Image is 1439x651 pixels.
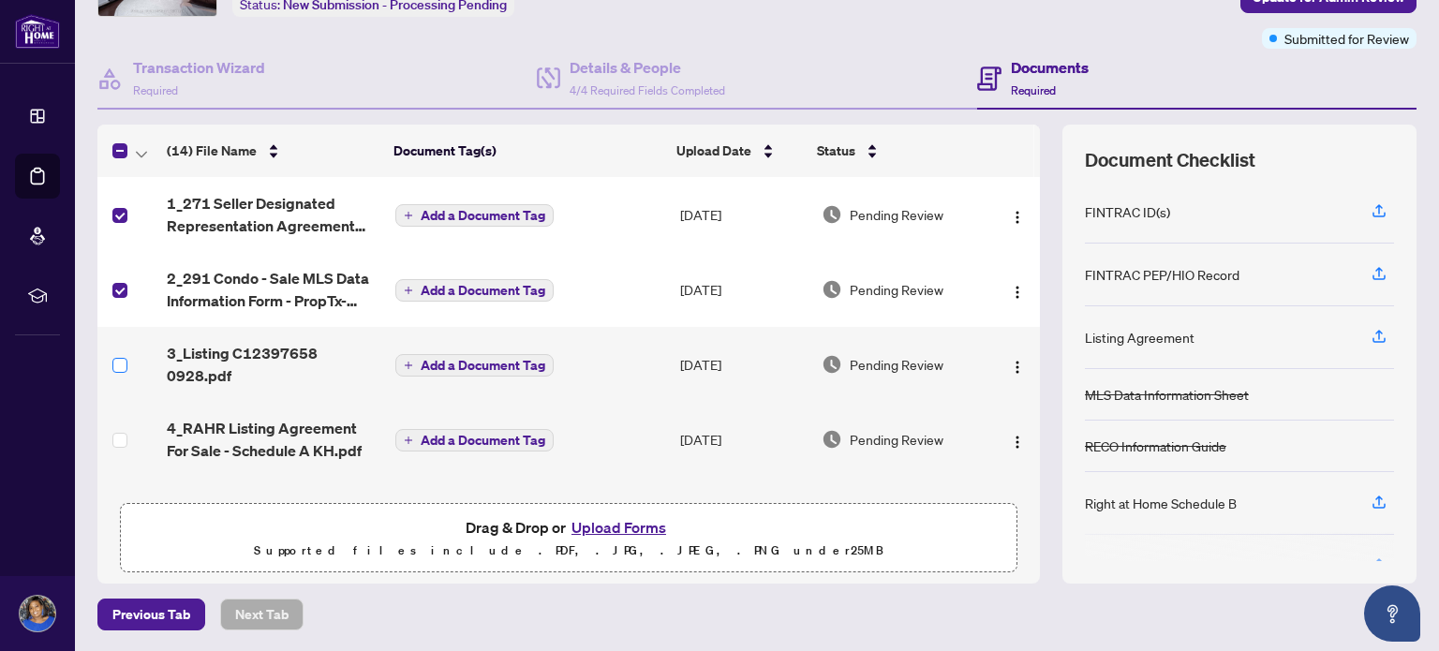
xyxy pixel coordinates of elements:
[1002,274,1032,304] button: Logo
[1284,28,1409,49] span: Submitted for Review
[1010,210,1025,225] img: Logo
[97,599,205,630] button: Previous Tab
[1011,83,1056,97] span: Required
[421,284,545,297] span: Add a Document Tag
[850,429,943,450] span: Pending Review
[1011,56,1089,79] h4: Documents
[822,429,842,450] img: Document Status
[404,361,413,370] span: plus
[1085,384,1249,405] div: MLS Data Information Sheet
[673,477,814,552] td: [DATE]
[1085,327,1194,348] div: Listing Agreement
[220,599,304,630] button: Next Tab
[570,83,725,97] span: 4/4 Required Fields Completed
[395,429,554,451] button: Add a Document Tag
[673,402,814,477] td: [DATE]
[404,286,413,295] span: plus
[1085,493,1237,513] div: Right at Home Schedule B
[421,209,545,222] span: Add a Document Tag
[822,204,842,225] img: Document Status
[676,141,751,161] span: Upload Date
[1085,201,1170,222] div: FINTRAC ID(s)
[809,125,985,177] th: Status
[1010,435,1025,450] img: Logo
[395,279,554,302] button: Add a Document Tag
[817,141,855,161] span: Status
[404,211,413,220] span: plus
[167,141,257,161] span: (14) File Name
[395,428,554,452] button: Add a Document Tag
[673,327,814,402] td: [DATE]
[822,354,842,375] img: Document Status
[850,279,943,300] span: Pending Review
[1085,436,1226,456] div: RECO Information Guide
[386,125,670,177] th: Document Tag(s)
[566,515,672,540] button: Upload Forms
[15,14,60,49] img: logo
[167,417,379,462] span: 4_RAHR Listing Agreement For Sale - Schedule A KH.pdf
[1002,349,1032,379] button: Logo
[167,192,379,237] span: 1_271 Seller Designated Representation Agreement Authority to Offer for Sale 2 - PropTx-[PERSON_N...
[1085,264,1239,285] div: FINTRAC PEP/HIO Record
[1002,200,1032,229] button: Logo
[121,504,1016,573] span: Drag & Drop orUpload FormsSupported files include .PDF, .JPG, .JPEG, .PNG under25MB
[395,204,554,227] button: Add a Document Tag
[1002,424,1032,454] button: Logo
[132,540,1005,562] p: Supported files include .PDF, .JPG, .JPEG, .PNG under 25 MB
[1010,360,1025,375] img: Logo
[570,56,725,79] h4: Details & People
[167,342,379,387] span: 3_Listing C12397658 0928.pdf
[395,353,554,377] button: Add a Document Tag
[133,56,265,79] h4: Transaction Wizard
[395,278,554,303] button: Add a Document Tag
[20,596,55,631] img: Profile Icon
[669,125,809,177] th: Upload Date
[673,177,814,252] td: [DATE]
[159,125,386,177] th: (14) File Name
[1085,147,1255,173] span: Document Checklist
[133,83,178,97] span: Required
[673,252,814,327] td: [DATE]
[466,515,672,540] span: Drag & Drop or
[1364,585,1420,642] button: Open asap
[421,434,545,447] span: Add a Document Tag
[167,267,379,312] span: 2_291 Condo - Sale MLS Data Information Form - PropTx-[PERSON_NAME].pdf
[395,203,554,228] button: Add a Document Tag
[395,354,554,377] button: Add a Document Tag
[421,359,545,372] span: Add a Document Tag
[850,354,943,375] span: Pending Review
[167,492,379,537] span: 5_Reco Information Guide - RECO Forms.pdf
[112,599,190,629] span: Previous Tab
[404,436,413,445] span: plus
[850,204,943,225] span: Pending Review
[822,279,842,300] img: Document Status
[1010,285,1025,300] img: Logo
